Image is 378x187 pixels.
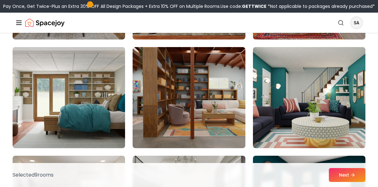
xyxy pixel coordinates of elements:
[13,171,54,179] p: Selected 9 room s
[266,3,375,9] span: *Not applicable to packages already purchased*
[220,3,266,9] span: Use code:
[15,13,363,33] nav: Global
[133,47,245,148] img: Room room-83
[253,47,365,148] img: Room room-84
[351,17,362,28] span: SA
[25,16,65,29] img: Spacejoy Logo
[10,45,128,151] img: Room room-82
[25,16,65,29] a: Spacejoy
[242,3,266,9] b: GETTWICE
[3,3,375,9] div: Pay Once, Get Twice-Plus an Extra 30% OFF All Design Packages + Extra 10% OFF on Multiple Rooms.
[329,168,365,182] button: Next
[350,16,363,29] button: SA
